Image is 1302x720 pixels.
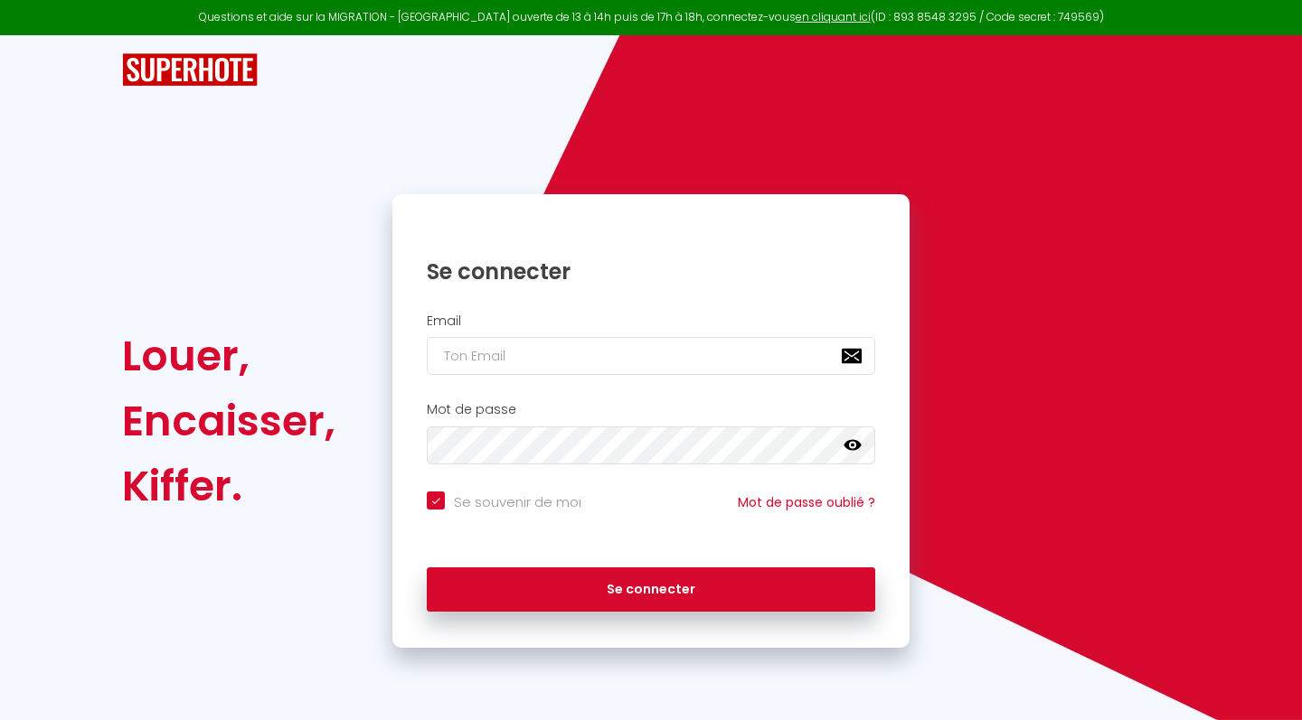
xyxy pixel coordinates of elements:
[427,567,875,612] button: Se connecter
[122,53,258,87] img: SuperHote logo
[427,337,875,375] input: Ton Email
[738,493,875,511] a: Mot de passe oublié ?
[122,323,335,388] div: Louer,
[122,454,335,519] div: Kiffer.
[796,9,871,24] a: en cliquant ici
[427,402,875,417] h2: Mot de passe
[427,313,875,329] h2: Email
[122,388,335,454] div: Encaisser,
[427,257,875,285] h1: Se connecter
